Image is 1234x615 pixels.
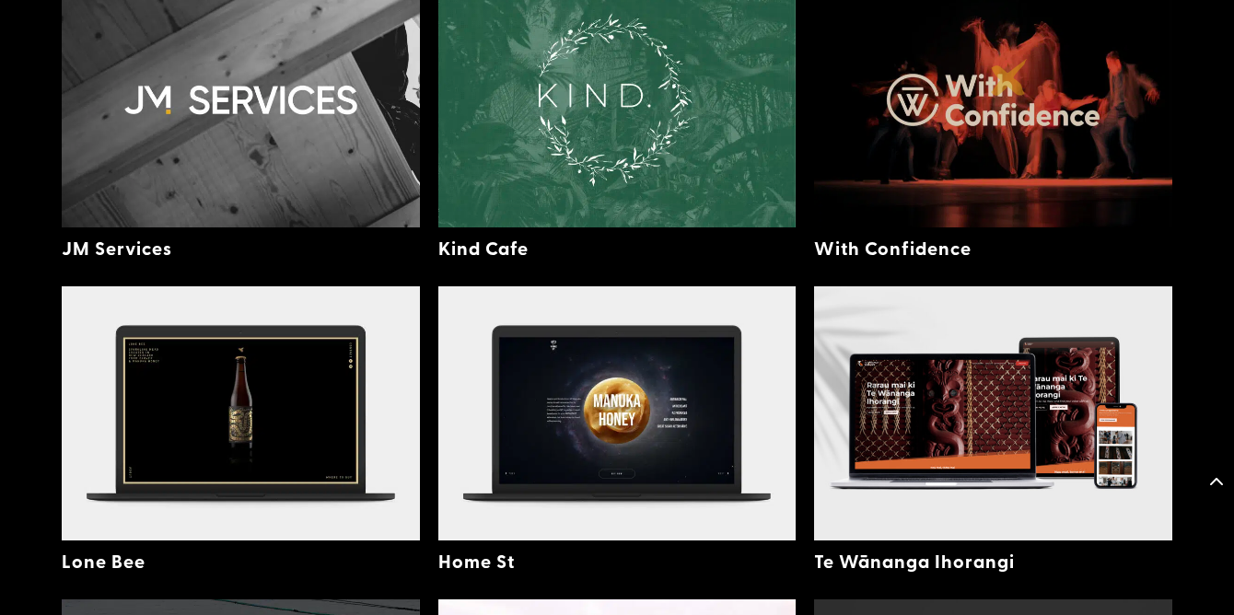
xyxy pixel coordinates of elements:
[438,286,797,541] img: Home St
[814,286,1172,541] img: Te Wānanga Ihorangi
[438,548,515,574] a: Home St
[814,548,1015,574] a: Te Wānanga Ihorangi
[62,286,420,541] img: Lone Bee
[62,235,172,261] a: JM Services
[438,235,529,261] a: Kind Cafe
[814,235,972,261] a: With Confidence
[62,548,146,574] a: Lone Bee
